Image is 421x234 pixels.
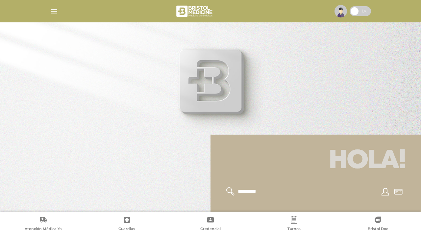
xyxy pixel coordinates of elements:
[200,226,221,232] span: Credencial
[175,3,214,19] img: bristol-medicine-blanco.png
[336,216,420,233] a: Bristol Doc
[334,5,347,17] img: profile-placeholder.svg
[50,7,58,15] img: Cober_menu-lines-white.svg
[118,226,135,232] span: Guardias
[169,216,252,233] a: Credencial
[25,226,62,232] span: Atención Médica Ya
[368,226,388,232] span: Bristol Doc
[1,216,85,233] a: Atención Médica Ya
[287,226,301,232] span: Turnos
[218,143,413,179] h1: Hola!
[252,216,336,233] a: Turnos
[85,216,168,233] a: Guardias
